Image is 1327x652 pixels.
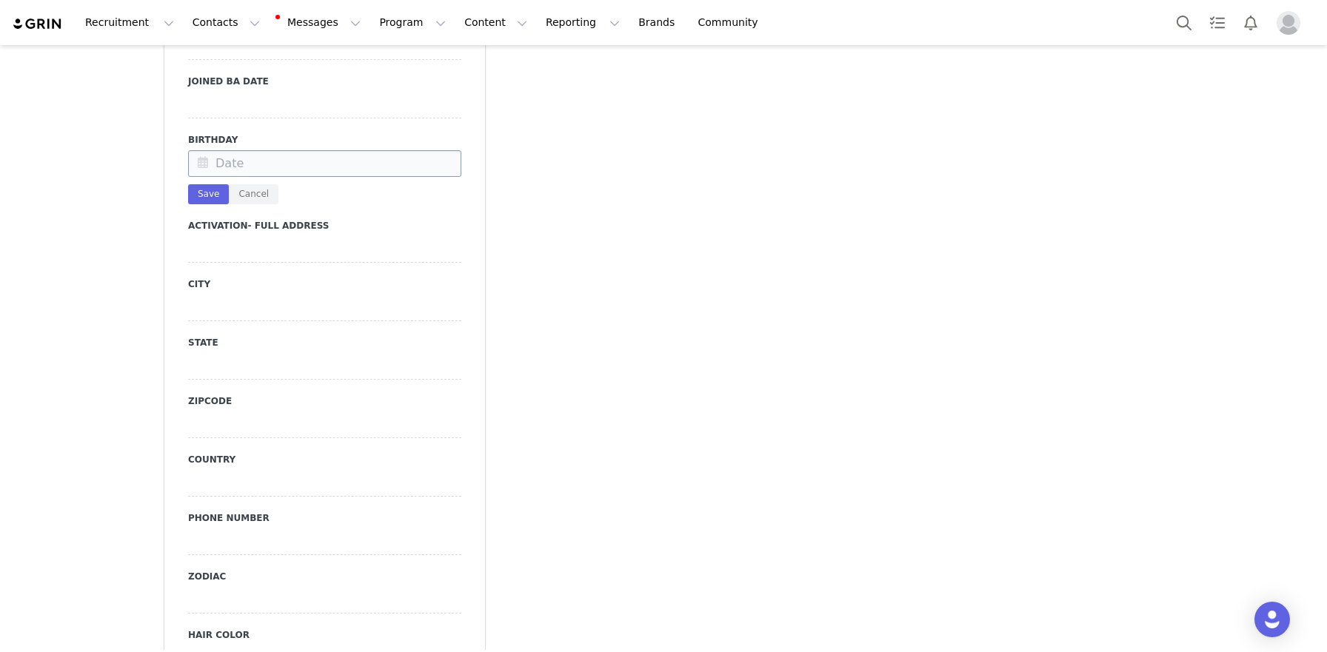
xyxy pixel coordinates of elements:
a: Tasks [1201,6,1234,39]
label: State [188,336,461,349]
button: Messages [270,6,370,39]
label: Birthday [188,133,461,147]
button: Profile [1268,11,1315,35]
img: grin logo [12,17,64,31]
button: Cancel [229,184,278,204]
img: placeholder-profile.jpg [1277,11,1300,35]
label: Zipcode [188,394,461,408]
button: Contacts [184,6,269,39]
label: Phone Number [188,511,461,525]
button: Recruitment [76,6,183,39]
label: Activation- Full Address [188,219,461,232]
div: Open Intercom Messenger [1254,602,1290,637]
button: Content [455,6,536,39]
button: Reporting [537,6,629,39]
a: Community [689,6,774,39]
label: City [188,278,461,291]
button: Program [370,6,455,39]
label: Hair Color [188,628,461,642]
label: Country [188,453,461,466]
button: Search [1168,6,1200,39]
label: Zodiac [188,570,461,583]
a: Brands [629,6,688,39]
button: Save [188,184,229,204]
button: Notifications [1234,6,1267,39]
body: Rich Text Area. Press ALT-0 for help. [12,12,608,28]
input: Date [188,150,461,177]
label: Joined BA Date [188,75,461,88]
